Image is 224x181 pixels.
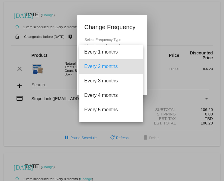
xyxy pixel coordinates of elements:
span: Every 3 months [84,74,138,88]
span: Every 4 months [84,88,138,103]
span: Every 6 months [84,117,138,131]
span: Every 1 months [84,45,138,59]
span: Every 5 months [84,103,138,117]
span: Every 2 months [84,59,138,74]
